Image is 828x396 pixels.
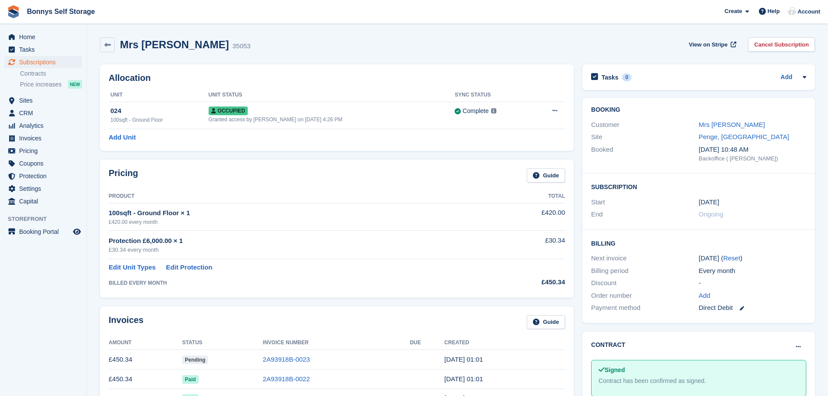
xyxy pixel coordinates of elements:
a: menu [4,31,82,43]
a: Penge, [GEOGRAPHIC_DATA] [699,133,789,140]
th: Created [444,336,565,350]
td: £450.34 [109,369,182,389]
div: 35053 [233,41,251,51]
a: menu [4,145,82,157]
a: Reset [723,254,740,262]
span: Help [768,7,780,16]
span: Pending [182,356,208,364]
th: Sync Status [455,88,532,102]
div: Protection £6,000.00 × 1 [109,236,481,246]
div: Next invoice [591,253,698,263]
a: Add [781,73,792,83]
span: Home [19,31,71,43]
span: Analytics [19,120,71,132]
a: Mrs [PERSON_NAME] [699,121,765,128]
time: 2025-06-27 00:01:06 UTC [444,375,483,383]
a: menu [4,120,82,132]
span: Create [725,7,742,16]
td: £30.34 [481,231,565,259]
a: menu [4,43,82,56]
div: 100sqft - Ground Floor × 1 [109,208,481,218]
div: Discount [591,278,698,288]
time: 2025-07-27 00:01:09 UTC [444,356,483,363]
img: icon-info-grey-7440780725fd019a000dd9b08b2336e03edf1995a4989e88bcd33f0948082b44.svg [491,108,496,113]
span: Invoices [19,132,71,144]
span: Storefront [8,215,86,223]
a: menu [4,132,82,144]
a: menu [4,107,82,119]
a: Add Unit [109,133,136,143]
th: Unit [109,88,209,102]
a: 2A93918B-0022 [263,375,310,383]
span: Account [798,7,820,16]
div: - [699,278,806,288]
span: Paid [182,375,198,384]
a: menu [4,56,82,68]
span: Occupied [209,106,248,115]
div: Site [591,132,698,142]
a: menu [4,195,82,207]
td: £450.34 [109,350,182,369]
span: View on Stripe [689,40,728,49]
span: Sites [19,94,71,106]
a: menu [4,170,82,182]
th: Invoice Number [263,336,410,350]
span: Coupons [19,157,71,170]
span: Booking Portal [19,226,71,238]
span: Price increases [20,80,62,89]
th: Product [109,190,481,203]
a: Cancel Subscription [748,37,815,52]
a: menu [4,226,82,238]
time: 2024-03-27 00:00:00 UTC [699,197,719,207]
div: Complete [462,106,489,116]
div: Payment method [591,303,698,313]
a: Preview store [72,226,82,237]
div: Customer [591,120,698,130]
a: Edit Protection [166,263,213,273]
div: Booked [591,145,698,163]
span: Ongoing [699,210,724,218]
div: Signed [599,366,799,375]
h2: Mrs [PERSON_NAME] [120,39,229,50]
img: Tracy Wickenden [788,7,796,16]
div: [DATE] 10:48 AM [699,145,806,155]
span: Protection [19,170,71,182]
h2: Tasks [602,73,619,81]
span: Pricing [19,145,71,157]
div: Backoffice ( [PERSON_NAME]) [699,154,806,163]
div: £30.34 every month [109,246,481,254]
a: 2A93918B-0023 [263,356,310,363]
span: Tasks [19,43,71,56]
h2: Pricing [109,168,138,183]
h2: Invoices [109,315,143,329]
td: £420.00 [481,203,565,230]
th: Total [481,190,565,203]
div: £420.00 every month [109,218,481,226]
div: NEW [68,80,82,89]
div: 0 [622,73,632,81]
th: Amount [109,336,182,350]
span: CRM [19,107,71,119]
div: Start [591,197,698,207]
h2: Billing [591,239,806,247]
a: Guide [527,315,565,329]
div: End [591,210,698,220]
img: stora-icon-8386f47178a22dfd0bd8f6a31ec36ba5ce8667c1dd55bd0f319d3a0aa187defe.svg [7,5,20,18]
div: Granted access by [PERSON_NAME] on [DATE] 4:26 PM [209,116,455,123]
h2: Allocation [109,73,565,83]
h2: Booking [591,106,806,113]
a: Guide [527,168,565,183]
span: Settings [19,183,71,195]
a: Bonnys Self Storage [23,4,98,19]
a: menu [4,94,82,106]
div: Order number [591,291,698,301]
h2: Subscription [591,182,806,191]
div: 100sqft - Ground Floor [110,116,209,124]
div: Contract has been confirmed as signed. [599,376,799,386]
div: 024 [110,106,209,116]
th: Unit Status [209,88,455,102]
div: [DATE] ( ) [699,253,806,263]
a: Edit Unit Types [109,263,156,273]
div: Direct Debit [699,303,806,313]
div: Every month [699,266,806,276]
